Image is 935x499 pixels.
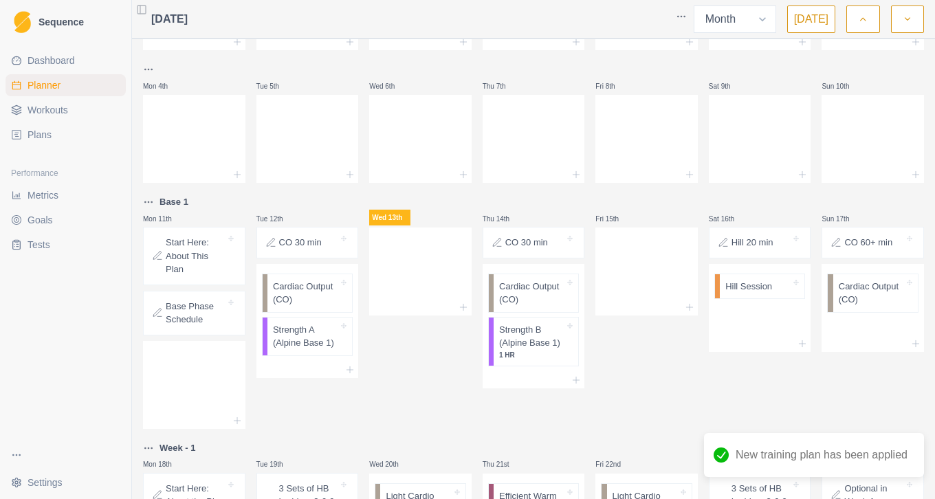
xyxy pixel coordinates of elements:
p: Wed 6th [369,81,410,91]
p: Sat 16th [709,214,750,224]
div: Strength B (Alpine Base 1)1 HR [488,317,580,366]
img: Logo [14,11,31,34]
span: Tests [27,238,50,252]
p: 1 HR [499,350,564,360]
div: Start Here: About This Plan [143,227,245,285]
a: LogoSequence [5,5,126,38]
p: Cardiac Output (CO) [499,280,564,307]
p: CO 60+ min [844,236,892,249]
p: Hill Session [725,280,772,293]
p: Thu 21st [483,459,524,469]
p: Wed 13th [369,210,410,225]
span: Dashboard [27,54,75,67]
p: Fri 8th [595,81,637,91]
p: Tue 5th [256,81,298,91]
div: Cardiac Output (CO) [827,274,918,313]
p: Tue 12th [256,214,298,224]
span: [DATE] [151,11,188,27]
a: Goals [5,209,126,231]
span: Metrics [27,188,58,202]
p: Mon 18th [143,459,184,469]
span: Goals [27,213,53,227]
div: CO 30 min [483,227,585,258]
div: Strength A (Alpine Base 1) [262,317,353,356]
p: Mon 4th [143,81,184,91]
p: Fri 22nd [595,459,637,469]
p: Fri 15th [595,214,637,224]
p: Sun 17th [822,214,863,224]
p: CO 30 min [279,236,322,249]
a: Plans [5,124,126,146]
p: Sat 9th [709,81,750,91]
div: Hill Session [714,274,806,300]
p: Hill 20 min [731,236,773,249]
div: Base Phase Schedule [143,291,245,335]
p: Base 1 [159,195,188,209]
p: Cardiac Output (CO) [839,280,904,307]
p: Tue 19th [256,459,298,469]
p: Week - 1 [159,441,196,455]
p: Thu 7th [483,81,524,91]
div: Hill 20 min [709,227,811,258]
p: CO 30 min [505,236,548,249]
div: New training plan has been applied [704,433,924,477]
span: Workouts [27,103,68,117]
div: CO 30 min [256,227,359,258]
a: Planner [5,74,126,96]
div: Cardiac Output (CO) [488,274,580,313]
div: Performance [5,162,126,184]
p: Sun 10th [822,81,863,91]
p: Mon 11th [143,214,184,224]
p: Cardiac Output (CO) [273,280,338,307]
span: Sequence [38,17,84,27]
button: Settings [5,472,126,494]
span: Plans [27,128,52,142]
a: Dashboard [5,49,126,71]
div: Cardiac Output (CO) [262,274,353,313]
button: [DATE] [787,5,835,33]
span: Planner [27,78,60,92]
p: Start Here: About This Plan [166,236,225,276]
p: Thu 14th [483,214,524,224]
p: Base Phase Schedule [166,300,225,326]
a: Workouts [5,99,126,121]
a: Tests [5,234,126,256]
p: Strength A (Alpine Base 1) [273,323,338,350]
a: Metrics [5,184,126,206]
p: Wed 20th [369,459,410,469]
div: CO 60+ min [822,227,924,258]
p: Strength B (Alpine Base 1) [499,323,564,350]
